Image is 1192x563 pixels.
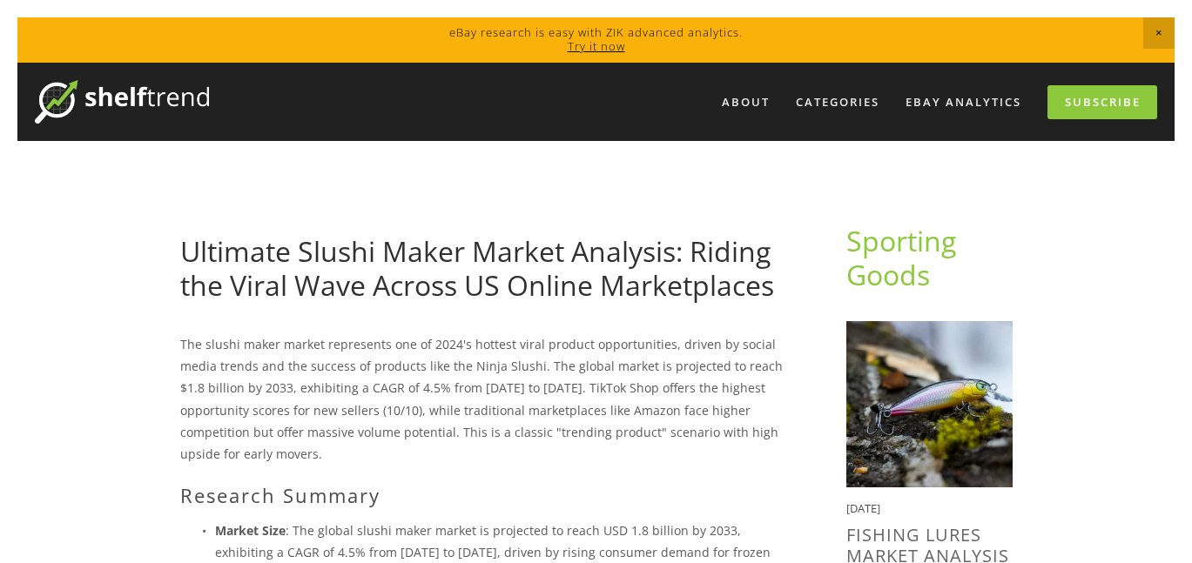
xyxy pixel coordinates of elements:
strong: Market Size [215,522,286,539]
div: Categories [785,88,891,117]
h2: Research Summary [180,484,791,506]
a: Ultimate Slushi Maker Market Analysis: Riding the Viral Wave Across US Online Marketplaces [180,232,774,303]
a: Subscribe [1047,85,1157,119]
a: eBay Analytics [894,88,1033,117]
img: ShelfTrend [35,80,209,124]
span: Close Announcement [1143,17,1175,49]
time: [DATE] [846,500,880,516]
a: Sporting Goods [846,222,963,292]
p: The slushi maker market represents one of 2024's hottest viral product opportunities, driven by s... [180,333,791,465]
img: Fishing Lures Market Analysis 2025: $5.46B Industry Guide for Sellers (Profit Margins, Sales Data... [846,321,1013,487]
a: Try it now [568,38,625,54]
a: About [710,88,781,117]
